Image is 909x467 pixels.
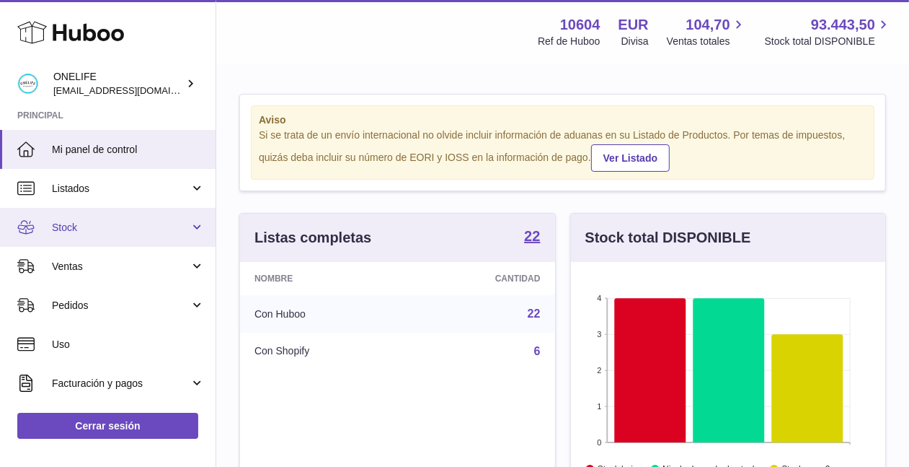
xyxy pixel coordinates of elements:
[667,15,747,48] a: 104,70 Ventas totales
[765,15,892,48] a: 93.443,50 Stock total DISPONIBLE
[52,377,190,390] span: Facturación y pagos
[524,229,540,246] a: 22
[538,35,600,48] div: Ref de Huboo
[52,338,205,352] span: Uso
[52,299,190,313] span: Pedidos
[240,262,407,295] th: Nombre
[811,15,875,35] span: 93.443,50
[618,15,649,35] strong: EUR
[534,345,541,357] a: 6
[259,113,866,127] strong: Aviso
[560,15,600,35] strong: 10604
[254,228,371,248] h3: Listas completas
[52,221,190,235] span: Stock
[591,144,670,172] a: Ver Listado
[765,35,892,48] span: Stock total DISPONIBLE
[597,438,601,447] text: 0
[52,182,190,196] span: Listados
[597,294,601,302] text: 4
[524,229,540,243] strong: 22
[53,70,183,97] div: ONELIFE
[17,73,39,95] img: administracion@onelifespain.com
[259,128,866,172] div: Si se trata de un envío internacional no olvide incluir información de aduanas en su Listado de P...
[597,402,601,411] text: 1
[240,333,407,370] td: Con Shopify
[407,262,555,295] th: Cantidad
[240,295,407,333] td: Con Huboo
[17,413,198,439] a: Cerrar sesión
[667,35,747,48] span: Ventas totales
[686,15,730,35] span: 104,70
[621,35,649,48] div: Divisa
[597,366,601,375] text: 2
[53,84,212,96] span: [EMAIL_ADDRESS][DOMAIN_NAME]
[597,330,601,339] text: 3
[585,228,751,248] h3: Stock total DISPONIBLE
[52,260,190,274] span: Ventas
[52,143,205,157] span: Mi panel de control
[528,307,541,320] a: 22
